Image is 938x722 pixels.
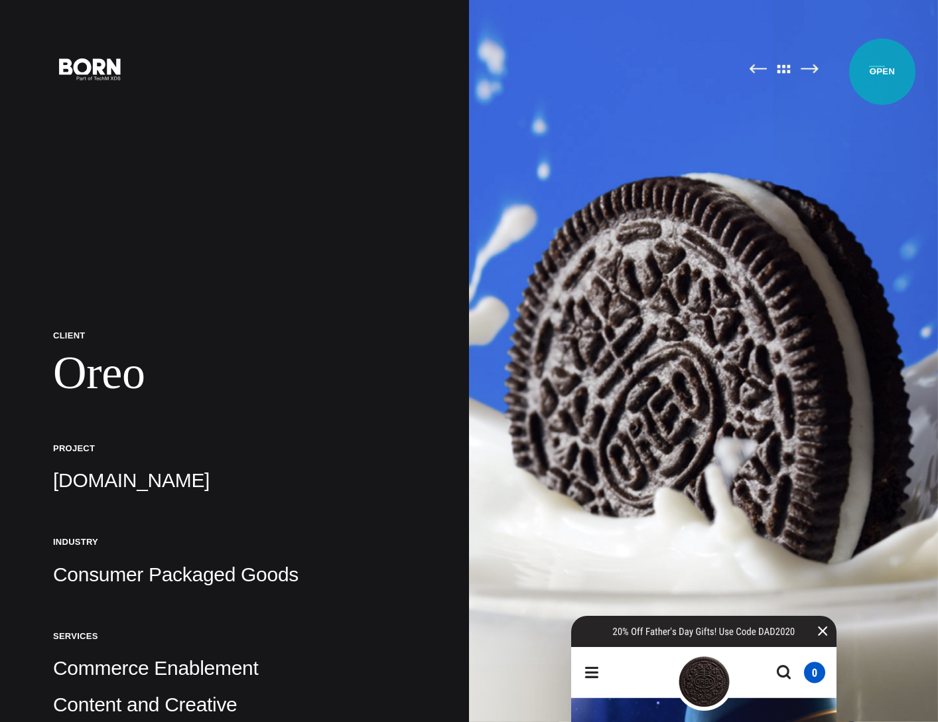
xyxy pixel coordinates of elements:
[861,54,893,82] button: Open
[53,561,416,588] p: Consumer Packaged Goods
[53,443,416,454] h5: Project
[749,64,767,74] img: Previous Page
[53,655,416,682] p: Commerce Enablement
[53,346,416,400] h1: Oreo
[53,467,416,494] p: [DOMAIN_NAME]
[53,691,416,718] p: Content and Creative
[770,64,798,74] img: All Pages
[801,64,819,74] img: Next Page
[53,630,416,642] h5: Services
[53,536,416,547] h5: Industry
[53,330,416,341] p: Client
